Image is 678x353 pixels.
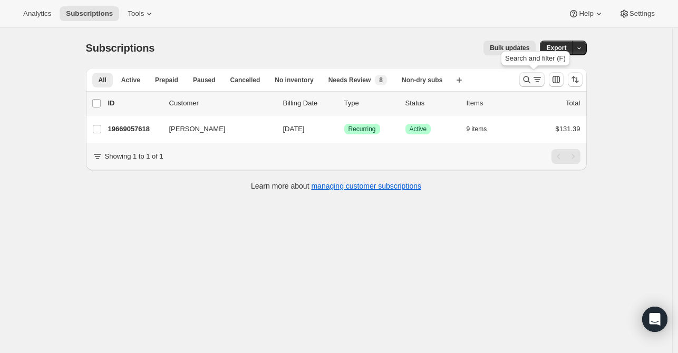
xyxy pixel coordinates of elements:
[467,122,499,136] button: 9 items
[155,76,178,84] span: Prepaid
[60,6,119,21] button: Subscriptions
[108,98,161,109] p: ID
[283,98,336,109] p: Billing Date
[451,73,468,87] button: Create new view
[23,9,51,18] span: Analytics
[311,182,421,190] a: managing customer subscriptions
[169,124,226,134] span: [PERSON_NAME]
[99,76,106,84] span: All
[562,6,610,21] button: Help
[519,72,545,87] button: Search and filter results
[328,76,371,84] span: Needs Review
[348,125,376,133] span: Recurring
[251,181,421,191] p: Learn more about
[629,9,655,18] span: Settings
[566,98,580,109] p: Total
[275,76,313,84] span: No inventory
[556,125,580,133] span: $131.39
[642,307,667,332] div: Open Intercom Messenger
[551,149,580,164] nav: Pagination
[402,76,442,84] span: Non-dry subs
[105,151,163,162] p: Showing 1 to 1 of 1
[66,9,113,18] span: Subscriptions
[121,76,140,84] span: Active
[546,44,566,52] span: Export
[549,72,564,87] button: Customize table column order and visibility
[108,98,580,109] div: IDCustomerBilling DateTypeStatusItemsTotal
[405,98,458,109] p: Status
[467,125,487,133] span: 9 items
[108,122,580,136] div: 19669057618[PERSON_NAME][DATE]SuccessRecurringSuccessActive9 items$131.39
[613,6,661,21] button: Settings
[121,6,161,21] button: Tools
[230,76,260,84] span: Cancelled
[483,41,536,55] button: Bulk updates
[467,98,519,109] div: Items
[344,98,397,109] div: Type
[283,125,305,133] span: [DATE]
[163,121,268,138] button: [PERSON_NAME]
[410,125,427,133] span: Active
[540,41,573,55] button: Export
[169,98,275,109] p: Customer
[568,72,583,87] button: Sort the results
[579,9,593,18] span: Help
[379,76,383,84] span: 8
[193,76,216,84] span: Paused
[17,6,57,21] button: Analytics
[108,124,161,134] p: 19669057618
[490,44,529,52] span: Bulk updates
[86,42,155,54] span: Subscriptions
[128,9,144,18] span: Tools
